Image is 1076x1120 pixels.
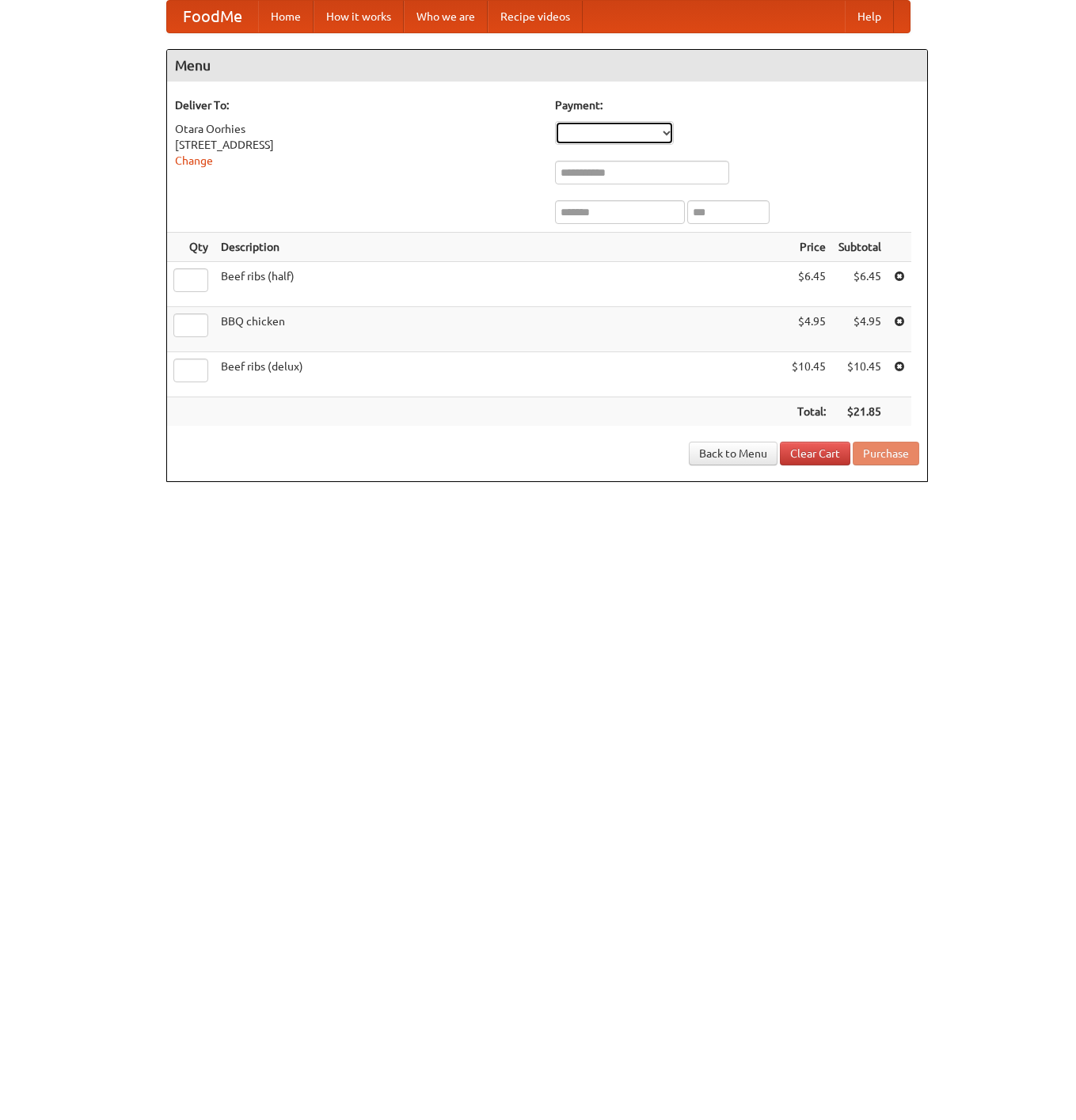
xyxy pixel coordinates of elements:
td: $6.45 [785,262,832,307]
button: Purchase [853,442,919,465]
td: $6.45 [832,262,888,307]
td: $10.45 [785,352,832,397]
a: Change [175,154,213,167]
a: FoodMe [167,1,258,32]
td: Beef ribs (half) [215,262,785,307]
div: Otara Oorhies [175,121,539,137]
th: Qty [167,233,215,262]
th: Price [785,233,832,262]
a: Help [845,1,894,32]
td: Beef ribs (delux) [215,352,785,397]
td: $4.95 [785,307,832,352]
th: Total: [785,397,832,427]
th: $21.85 [832,397,888,427]
td: BBQ chicken [215,307,785,352]
td: $10.45 [832,352,888,397]
div: [STREET_ADDRESS] [175,137,539,153]
a: How it works [314,1,404,32]
h4: Menu [167,50,927,82]
h5: Payment: [555,97,919,113]
a: Recipe videos [488,1,583,32]
th: Subtotal [832,233,888,262]
a: Clear Cart [780,442,850,465]
td: $4.95 [832,307,888,352]
a: Who we are [404,1,488,32]
a: Home [258,1,314,32]
th: Description [215,233,785,262]
a: Back to Menu [689,442,778,465]
h5: Deliver To: [175,97,539,113]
